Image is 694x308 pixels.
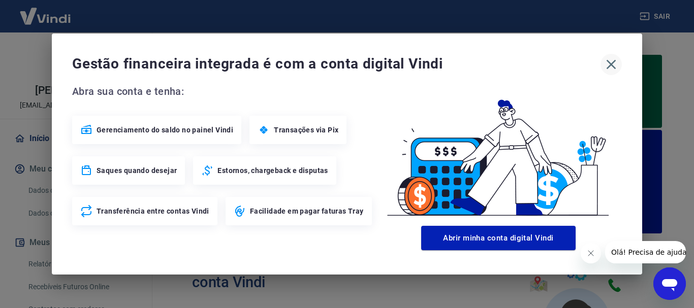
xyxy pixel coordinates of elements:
span: Estornos, chargeback e disputas [217,165,328,176]
span: Transações via Pix [274,125,338,135]
span: Saques quando desejar [97,165,177,176]
span: Gestão financeira integrada é com a conta digital Vindi [72,54,601,74]
iframe: Botão para abrir a janela de mensagens [653,267,686,300]
button: Abrir minha conta digital Vindi [421,226,576,250]
img: Good Billing [375,83,622,222]
span: Abra sua conta e tenha: [72,83,375,99]
span: Transferência entre contas Vindi [97,206,209,216]
iframe: Fechar mensagem [581,243,601,263]
span: Facilidade em pagar faturas Tray [250,206,364,216]
span: Gerenciamento do saldo no painel Vindi [97,125,233,135]
iframe: Mensagem da empresa [605,241,686,263]
span: Olá! Precisa de ajuda? [6,7,85,15]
